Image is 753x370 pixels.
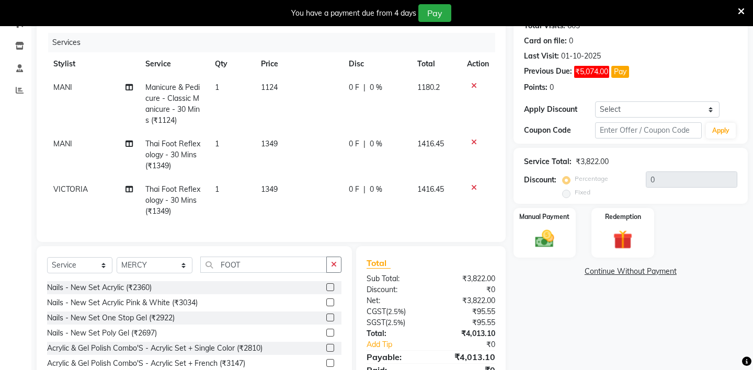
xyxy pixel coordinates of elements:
div: ( ) [359,306,431,317]
div: Previous Due: [524,66,572,78]
button: Pay [418,4,451,22]
div: Payable: [359,351,431,363]
span: ₹5,074.00 [574,66,609,78]
span: 0 F [349,138,359,149]
input: Enter Offer / Coupon Code [595,122,702,138]
th: Service [139,52,209,76]
div: Acrylic & Gel Polish Combo'S - Acrylic Set + French (₹3147) [47,358,245,369]
label: Percentage [575,174,608,183]
a: Add Tip [359,339,443,350]
div: ( ) [359,317,431,328]
div: ₹0 [431,284,503,295]
div: ₹4,013.10 [431,328,503,339]
div: ₹3,822.00 [431,273,503,284]
span: 1124 [261,83,278,92]
img: _gift.svg [607,228,638,252]
span: 0 % [370,138,382,149]
div: 01-10-2025 [561,51,601,62]
span: 1349 [261,139,278,148]
div: Service Total: [524,156,572,167]
span: | [363,138,366,149]
th: Stylist [47,52,139,76]
span: 1 [215,139,219,148]
span: 2.5% [387,318,403,327]
th: Price [255,52,343,76]
div: ₹3,822.00 [431,295,503,306]
div: Points: [524,82,547,93]
div: ₹95.55 [431,317,503,328]
div: Coupon Code [524,125,595,136]
div: ₹95.55 [431,306,503,317]
div: Services [48,33,503,52]
span: SGST [367,318,385,327]
th: Action [461,52,495,76]
span: 1180.2 [417,83,440,92]
span: 0 F [349,82,359,93]
th: Total [411,52,460,76]
div: Last Visit: [524,51,559,62]
span: 1349 [261,184,278,194]
span: 1416.45 [417,139,444,148]
div: Nails - New Set Poly Gel (₹2697) [47,328,157,339]
div: Card on file: [524,36,567,47]
div: Discount: [359,284,431,295]
span: MANI [53,83,72,92]
span: 1 [215,83,219,92]
div: 0 [569,36,573,47]
th: Disc [343,52,411,76]
span: Thai Foot Reflexology - 30 Mins (₹1349) [145,184,200,216]
span: Total [367,258,391,269]
input: Search or Scan [200,257,327,273]
div: You have a payment due from 4 days [291,8,416,19]
span: 0 % [370,184,382,195]
span: | [363,184,366,195]
span: Thai Foot Reflexology - 30 Mins (₹1349) [145,139,200,170]
div: Acrylic & Gel Polish Combo'S - Acrylic Set + Single Color (₹2810) [47,343,263,354]
div: ₹0 [443,339,503,350]
div: Nails - New Set Acrylic Pink & White (₹3034) [47,297,198,308]
div: Sub Total: [359,273,431,284]
div: Net: [359,295,431,306]
button: Pay [611,66,629,78]
div: ₹4,013.10 [431,351,503,363]
label: Manual Payment [519,212,569,222]
span: 0 % [370,82,382,93]
button: Apply [706,123,736,138]
span: VICTORIA [53,184,88,194]
span: 2.5% [388,307,404,316]
span: 1 [215,184,219,194]
span: 0 F [349,184,359,195]
label: Redemption [605,212,641,222]
a: Continue Without Payment [516,266,746,277]
span: 1416.45 [417,184,444,194]
th: Qty [209,52,255,76]
div: 0 [550,82,554,93]
div: ₹3,822.00 [576,156,609,167]
div: Total: [359,328,431,339]
div: Discount: [524,175,556,186]
div: Nails - New Set Acrylic (₹2360) [47,282,152,293]
span: MANI [53,139,72,148]
span: Manicure & Pedicure - Classic Manicure - 30 Mins (₹1124) [145,83,200,125]
span: CGST [367,307,386,316]
div: Nails - New Set One Stop Gel (₹2922) [47,313,175,323]
img: _cash.svg [529,228,561,250]
label: Fixed [575,188,590,197]
div: Apply Discount [524,104,595,115]
span: | [363,82,366,93]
